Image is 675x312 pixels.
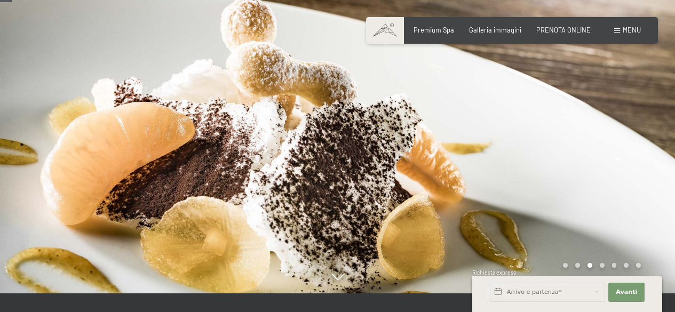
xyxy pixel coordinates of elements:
[636,263,641,268] div: Carousel Page 7
[587,263,592,268] div: Carousel Page 3 (Current Slide)
[414,26,454,34] a: Premium Spa
[624,263,629,268] div: Carousel Page 6
[472,269,516,276] span: Richiesta express
[623,26,641,34] span: Menu
[612,263,617,268] div: Carousel Page 5
[616,288,637,297] span: Avanti
[563,263,568,268] div: Carousel Page 1
[608,283,645,302] button: Avanti
[559,263,641,268] div: Carousel Pagination
[536,26,591,34] a: PRENOTA ONLINE
[600,263,605,268] div: Carousel Page 4
[575,263,580,268] div: Carousel Page 2
[469,26,521,34] a: Galleria immagini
